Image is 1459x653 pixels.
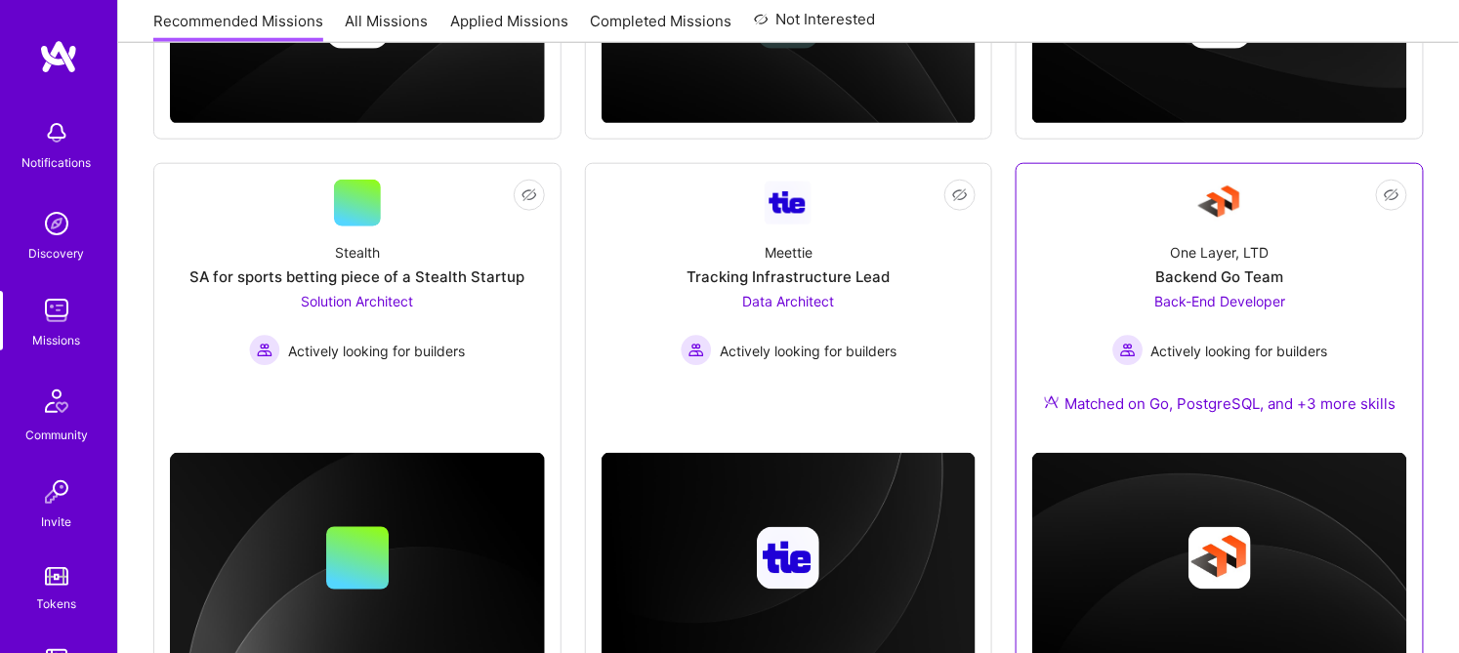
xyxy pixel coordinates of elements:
a: Company LogoMeettieTracking Infrastructure LeadData Architect Actively looking for buildersActive... [602,180,977,414]
div: Stealth [335,242,380,263]
div: Backend Go Team [1156,266,1284,287]
div: Community [25,425,88,445]
img: bell [37,113,76,152]
img: Company Logo [1196,180,1243,226]
i: icon EyeClosed [521,187,537,203]
img: Actively looking for builders [1112,335,1144,366]
div: Invite [42,511,72,532]
a: Applied Missions [450,11,568,43]
a: Not Interested [754,8,876,43]
div: Notifications [22,152,92,173]
span: Back-End Developer [1154,293,1285,309]
img: Company Logo [765,182,812,224]
img: Actively looking for builders [249,335,280,366]
img: teamwork [37,291,76,330]
div: One Layer, LTD [1171,242,1270,263]
img: logo [39,39,78,74]
img: tokens [45,567,68,586]
i: icon EyeClosed [952,187,968,203]
div: Tokens [37,593,77,614]
a: All Missions [346,11,429,43]
span: Actively looking for builders [1151,341,1328,361]
span: Data Architect [742,293,834,309]
div: Tracking Infrastructure Lead [687,266,890,287]
a: Recommended Missions [153,11,323,43]
img: discovery [37,204,76,243]
div: Discovery [29,243,85,264]
div: Missions [33,330,81,350]
a: Company LogoOne Layer, LTDBackend Go TeamBack-End Developer Actively looking for buildersActively... [1032,180,1407,437]
img: Actively looking for builders [681,335,712,366]
a: Completed Missions [591,11,732,43]
img: Company logo [757,527,819,590]
span: Actively looking for builders [720,341,896,361]
span: Actively looking for builders [288,341,465,361]
a: StealthSA for sports betting piece of a Stealth StartupSolution Architect Actively looking for bu... [170,180,545,414]
span: Solution Architect [301,293,413,309]
i: icon EyeClosed [1384,187,1399,203]
img: Community [33,378,80,425]
div: Matched on Go, PostgreSQL, and +3 more skills [1044,393,1396,414]
img: Company logo [1188,527,1251,590]
img: Ateam Purple Icon [1044,394,1060,410]
img: Invite [37,472,76,511]
div: SA for sports betting piece of a Stealth Startup [189,266,524,287]
div: Meettie [765,242,813,263]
